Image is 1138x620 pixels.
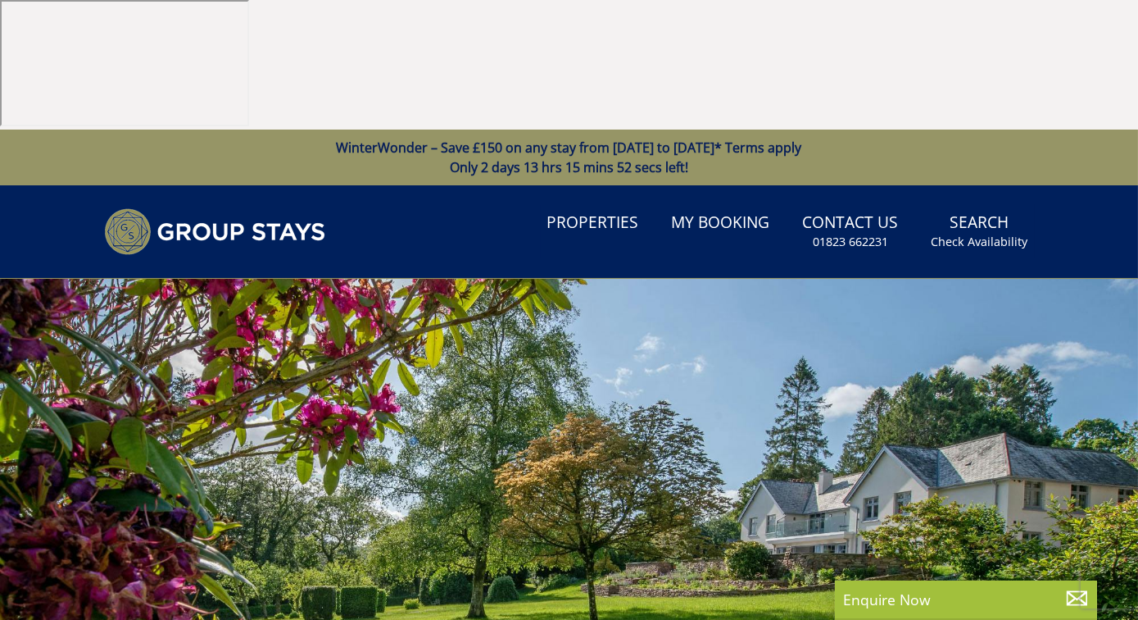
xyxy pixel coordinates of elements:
a: Properties [541,205,646,242]
small: Check Availability [932,234,1028,250]
small: 01823 662231 [813,234,888,250]
a: My Booking [665,205,777,242]
a: Contact Us01823 662231 [796,205,905,258]
p: Enquire Now [843,589,1089,610]
a: SearchCheck Availability [925,205,1035,258]
span: Only 2 days 13 hrs 15 mins 52 secs left! [450,158,688,176]
img: Group Stays [104,208,325,255]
